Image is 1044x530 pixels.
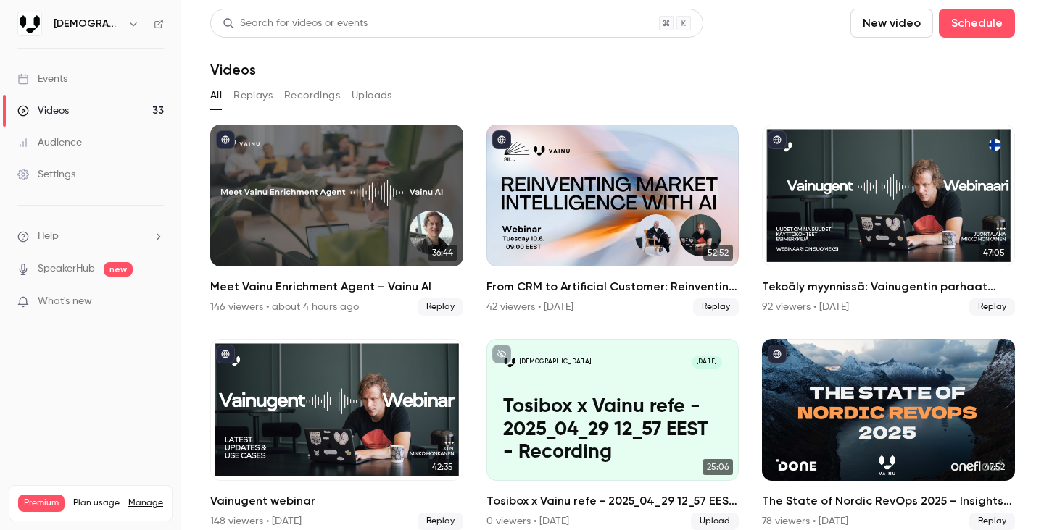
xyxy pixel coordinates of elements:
li: From CRM to Artificial Customer: Reinventing Market Intelligence with AI [486,125,739,316]
button: published [768,345,787,363]
h2: Meet Vainu Enrichment Agent – Vainu AI [210,278,463,295]
div: Search for videos or events [223,16,368,31]
span: Upload [691,513,739,530]
span: Replay [418,298,463,316]
p: [DEMOGRAPHIC_DATA] [520,358,591,366]
li: Meet Vainu Enrichment Agent – Vainu AI [210,125,463,316]
span: Replay [693,298,739,316]
button: Replays [233,84,273,107]
a: Manage [128,497,163,509]
div: Settings [17,167,75,182]
button: unpublished [492,345,511,363]
li: Vainugent webinar [210,339,463,530]
a: 42:35Vainugent webinar148 viewers • [DATE]Replay [210,339,463,530]
li: Tekoäly myynnissä: Vainugentin parhaat käyttötavat [762,125,1015,316]
a: SpeakerHub [38,261,95,277]
button: New video [850,9,933,38]
span: Replay [969,298,1015,316]
span: 47:05 [979,245,1009,261]
div: 146 viewers • about 4 hours ago [210,300,359,314]
iframe: Noticeable Trigger [146,295,164,308]
div: 148 viewers • [DATE] [210,514,302,529]
span: Replay [969,513,1015,530]
span: 25:06 [703,459,733,475]
a: 52:52From CRM to Artificial Customer: Reinventing Market Intelligence with AI42 viewers • [DATE]R... [486,125,739,316]
span: 52:52 [703,245,733,261]
button: Uploads [352,84,392,107]
div: Videos [17,104,69,118]
li: Tosibox x Vainu refe - 2025_04_29 12_57 EEST - Recording [486,339,739,530]
span: 36:44 [428,245,457,261]
span: [DATE] [692,356,722,369]
h2: Tosibox x Vainu refe - 2025_04_29 12_57 EEST - Recording [486,492,739,510]
div: 78 viewers • [DATE] [762,514,848,529]
span: 42:35 [428,459,457,475]
button: Recordings [284,84,340,107]
button: published [216,345,235,363]
button: published [768,130,787,149]
h2: The State of Nordic RevOps 2025 – Insights & Best Practices [762,492,1015,510]
button: All [210,84,222,107]
section: Videos [210,9,1015,521]
h2: From CRM to Artificial Customer: Reinventing Market Intelligence with AI [486,278,739,295]
button: published [216,130,235,149]
div: Events [17,72,67,86]
a: 47:05Tekoäly myynnissä: Vainugentin parhaat käyttötavat92 viewers • [DATE]Replay [762,125,1015,316]
a: 36:44Meet Vainu Enrichment Agent – Vainu AI146 viewers • about 4 hours agoReplay [210,125,463,316]
li: The State of Nordic RevOps 2025 – Insights & Best Practices [762,339,1015,530]
span: What's new [38,294,92,309]
h2: Tekoäly myynnissä: Vainugentin parhaat käyttötavat [762,278,1015,295]
h2: Vainugent webinar [210,492,463,510]
a: 47:52The State of Nordic RevOps 2025 – Insights & Best Practices78 viewers • [DATE]Replay [762,339,1015,530]
span: 47:52 [980,459,1009,475]
div: 42 viewers • [DATE] [486,300,573,314]
h1: Videos [210,61,256,78]
a: Tosibox x Vainu refe - 2025_04_29 12_57 EEST - Recording[DEMOGRAPHIC_DATA][DATE]Tosibox x Vainu r... [486,339,739,530]
div: 92 viewers • [DATE] [762,300,849,314]
div: 0 viewers • [DATE] [486,514,569,529]
p: Tosibox x Vainu refe - 2025_04_29 12_57 EEST - Recording [503,395,722,464]
span: Premium [18,495,65,512]
span: Plan usage [73,497,120,509]
div: Audience [17,135,82,150]
span: new [104,262,133,277]
button: Schedule [939,9,1015,38]
img: Vainu [18,12,41,35]
li: help-dropdown-opener [17,229,164,244]
span: Help [38,229,59,244]
h6: [DEMOGRAPHIC_DATA] [54,17,122,31]
button: published [492,130,511,149]
span: Replay [418,513,463,530]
